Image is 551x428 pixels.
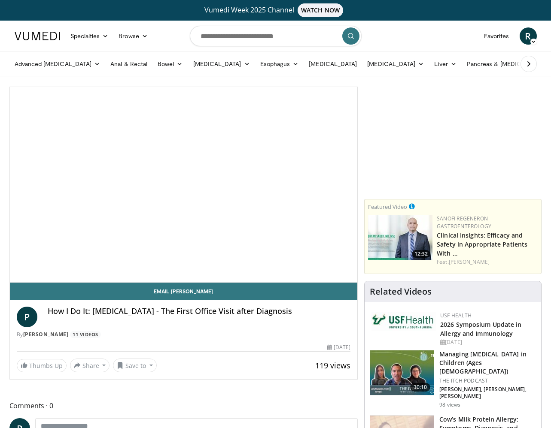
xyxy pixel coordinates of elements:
iframe: Advertisement [389,87,518,194]
a: [PERSON_NAME] [449,258,490,265]
span: Comments 0 [9,400,358,411]
input: Search topics, interventions [190,26,362,46]
span: WATCH NOW [298,3,343,17]
a: 11 Videos [70,331,101,338]
h4: How I Do It: [MEDICAL_DATA] - The First Office Visit after Diagnosis [48,307,351,316]
h4: Related Videos [370,286,432,297]
a: [PERSON_NAME] [23,331,69,338]
div: [DATE] [327,344,350,351]
div: By [17,331,351,338]
a: [MEDICAL_DATA] [304,55,362,72]
a: Thumbs Up [17,359,67,372]
div: [DATE] [440,338,534,346]
img: bf9ce42c-6823-4735-9d6f-bc9dbebbcf2c.png.150x105_q85_crop-smart_upscale.jpg [368,215,432,260]
a: Liver [429,55,461,72]
a: R [520,27,537,45]
a: Sanofi Regeneron Gastroenterology [437,215,491,230]
a: [MEDICAL_DATA] [362,55,429,72]
a: Browse [113,27,153,45]
a: Anal & Rectal [105,55,152,72]
a: Esophagus [255,55,304,72]
button: Save to [113,359,157,372]
p: [PERSON_NAME], [PERSON_NAME], [PERSON_NAME] [439,386,536,400]
a: P [17,307,37,327]
a: Bowel [152,55,188,72]
a: Specialties [65,27,114,45]
small: Featured Video [368,203,407,211]
span: 30:10 [410,383,431,392]
p: THE ITCH PODCAST [439,377,536,384]
a: Clinical Insights: Efficacy and Safety in Appropriate Patients With … [437,231,527,257]
img: 6ba8804a-8538-4002-95e7-a8f8012d4a11.png.150x105_q85_autocrop_double_scale_upscale_version-0.2.jpg [371,312,436,331]
a: 30:10 Managing [MEDICAL_DATA] in Children (Ages [DEMOGRAPHIC_DATA]) THE ITCH PODCAST [PERSON_NAME... [370,350,536,408]
a: Vumedi Week 2025 ChannelWATCH NOW [16,3,536,17]
a: Email [PERSON_NAME] [10,283,358,300]
button: Share [70,359,110,372]
div: Feat. [437,258,538,266]
p: 98 views [439,401,460,408]
a: 12:32 [368,215,432,260]
img: dda491a2-e90c-44a0-a652-cc848be6698a.150x105_q85_crop-smart_upscale.jpg [370,350,434,395]
a: Advanced [MEDICAL_DATA] [9,55,106,72]
a: 2026 Symposium Update in Allergy and Immunology [440,320,521,338]
h3: Managing [MEDICAL_DATA] in Children (Ages [DEMOGRAPHIC_DATA]) [439,350,536,376]
a: Favorites [479,27,514,45]
img: VuMedi Logo [15,32,60,40]
a: USF Health [440,312,472,319]
span: 119 views [315,360,350,371]
a: [MEDICAL_DATA] [188,55,255,72]
span: 12:32 [412,250,430,258]
video-js: Video Player [10,87,358,283]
